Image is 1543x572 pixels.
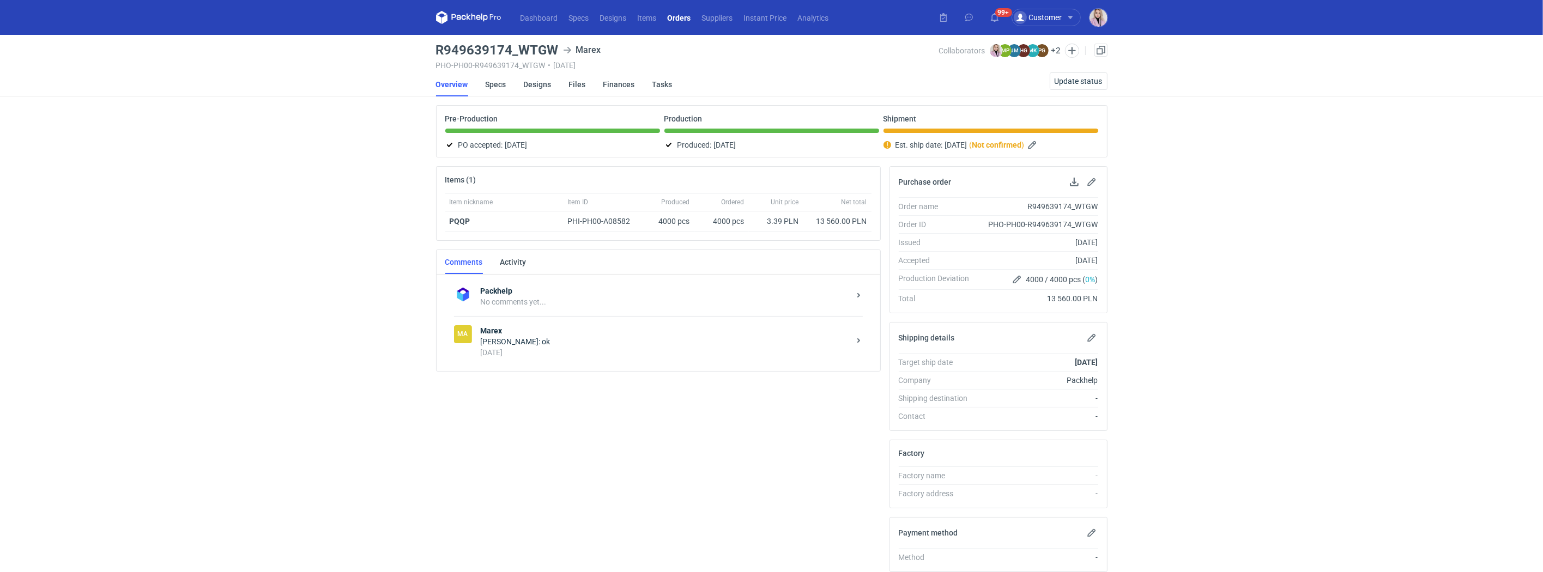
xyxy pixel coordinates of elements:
[445,175,476,184] h2: Items (1)
[481,325,850,336] strong: Marex
[899,375,978,386] div: Company
[972,141,1022,149] strong: Not confirmed
[899,178,952,186] h2: Purchase order
[899,273,978,286] div: Production Deviation
[563,44,601,57] div: Marex
[986,9,1003,26] button: 99+
[1022,141,1025,149] em: )
[454,325,472,343] div: Marex
[978,237,1098,248] div: [DATE]
[1064,44,1079,58] button: Edit collaborators
[1012,9,1090,26] button: Customer
[505,138,528,151] span: [DATE]
[899,333,955,342] h2: Shipping details
[1055,77,1103,85] span: Update status
[978,255,1098,266] div: [DATE]
[899,201,978,212] div: Order name
[645,211,694,232] div: 4000 pcs
[1085,526,1098,539] button: Edit payment method
[978,375,1098,386] div: Packhelp
[1026,44,1039,57] figcaption: MK
[481,296,850,307] div: No comments yet...
[739,11,792,24] a: Instant Price
[450,217,470,226] a: PQQP
[515,11,564,24] a: Dashboard
[753,216,799,227] div: 3.39 PLN
[1017,44,1030,57] figcaption: HG
[568,198,589,206] span: Item ID
[697,11,739,24] a: Suppliers
[1036,44,1049,57] figcaption: PG
[899,552,978,563] div: Method
[899,293,978,304] div: Total
[1026,274,1098,285] span: 4000 / 4000 pcs ( )
[454,325,472,343] figcaption: Ma
[1010,273,1024,286] button: Edit production Deviation
[569,72,586,96] a: Files
[771,198,799,206] span: Unit price
[978,488,1098,499] div: -
[436,72,468,96] a: Overview
[978,470,1098,481] div: -
[1075,358,1098,367] strong: [DATE]
[808,216,867,227] div: 13 560.00 PLN
[1008,44,1021,57] figcaption: JM
[486,72,506,96] a: Specs
[970,141,972,149] em: (
[1051,46,1061,56] button: +2
[445,138,660,151] div: PO accepted:
[884,138,1098,151] div: Est. ship date:
[500,250,527,274] a: Activity
[999,44,1012,57] figcaption: MP
[1014,11,1062,24] div: Customer
[1068,175,1081,188] button: Download PO
[1085,275,1095,284] span: 0%
[548,61,551,70] span: •
[990,44,1003,57] img: Klaudia Wiśniewska
[1085,175,1098,188] button: Edit purchase order
[899,357,978,368] div: Target ship date
[454,285,472,303] img: Packhelp
[884,114,917,123] p: Shipment
[632,11,662,24] a: Items
[1090,9,1108,27] img: Klaudia Wiśniewska
[652,72,673,96] a: Tasks
[568,216,641,227] div: PHI-PH00-A08582
[899,219,978,230] div: Order ID
[792,11,834,24] a: Analytics
[978,552,1098,563] div: -
[564,11,595,24] a: Specs
[899,528,958,537] h2: Payment method
[899,393,978,404] div: Shipping destination
[524,72,552,96] a: Designs
[436,44,559,57] h3: R949639174_WTGW
[714,138,736,151] span: [DATE]
[664,138,879,151] div: Produced:
[1050,72,1108,90] button: Update status
[481,336,850,347] div: [PERSON_NAME]: ok
[899,237,978,248] div: Issued
[436,61,939,70] div: PHO-PH00-R949639174_WTGW [DATE]
[662,11,697,24] a: Orders
[481,285,850,296] strong: Packhelp
[481,347,850,358] div: [DATE]
[595,11,632,24] a: Designs
[978,293,1098,304] div: 13 560.00 PLN
[450,198,493,206] span: Item nickname
[1027,138,1040,151] button: Edit estimated shipping date
[694,211,749,232] div: 4000 pcs
[899,470,978,481] div: Factory name
[899,488,978,499] div: Factory address
[445,250,483,274] a: Comments
[899,411,978,422] div: Contact
[436,11,501,24] svg: Packhelp Pro
[899,449,925,458] h2: Factory
[445,114,498,123] p: Pre-Production
[978,411,1098,422] div: -
[603,72,635,96] a: Finances
[842,198,867,206] span: Net total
